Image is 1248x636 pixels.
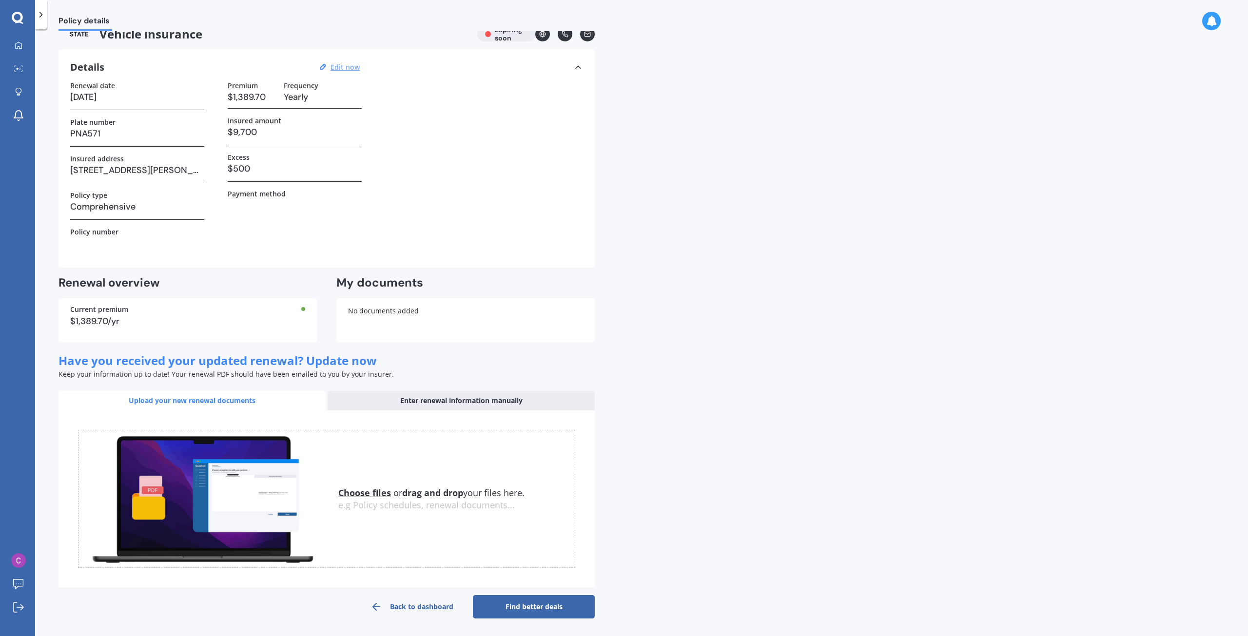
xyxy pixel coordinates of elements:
[473,595,595,618] a: Find better deals
[70,154,124,163] label: Insured address
[228,153,250,161] label: Excess
[70,126,204,141] h3: PNA571
[228,116,281,125] label: Insured amount
[70,199,204,214] h3: Comprehensive
[58,27,469,41] span: Vehicle insurance
[228,81,258,90] label: Premium
[284,90,362,104] h3: Yearly
[402,487,463,499] b: drag and drop
[58,391,326,410] div: Upload your new renewal documents
[70,228,118,236] label: Policy number
[70,61,104,74] h3: Details
[70,191,107,199] label: Policy type
[284,81,318,90] label: Frequency
[58,16,112,29] span: Policy details
[78,430,327,567] img: upload.de96410c8ce839c3fdd5.gif
[336,298,595,342] div: No documents added
[228,190,286,198] label: Payment method
[58,27,99,41] img: State-text-1.webp
[70,81,115,90] label: Renewal date
[70,90,204,104] h3: [DATE]
[11,553,26,568] img: ACg8ocJ32ttaQ5V9RwVQc4nQnvGKGia4jHd0-Ycrpou0vtaNA4yHRA=s96-c
[228,125,362,139] h3: $9,700
[328,63,363,72] button: Edit now
[351,595,473,618] a: Back to dashboard
[58,352,377,368] span: Have you received your updated renewal? Update now
[338,487,525,499] span: or your files here.
[58,275,317,290] h2: Renewal overview
[70,118,116,126] label: Plate number
[70,163,204,177] h3: [STREET_ADDRESS][PERSON_NAME]
[338,500,575,511] div: e.g Policy schedules, renewal documents...
[338,487,391,499] u: Choose files
[70,317,305,326] div: $1,389.70/yr
[58,369,394,379] span: Keep your information up to date! Your renewal PDF should have been emailed to you by your insurer.
[336,275,423,290] h2: My documents
[70,306,305,313] div: Current premium
[331,62,360,72] u: Edit now
[228,90,276,104] h3: $1,389.70
[228,161,362,176] h3: $500
[328,391,595,410] div: Enter renewal information manually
